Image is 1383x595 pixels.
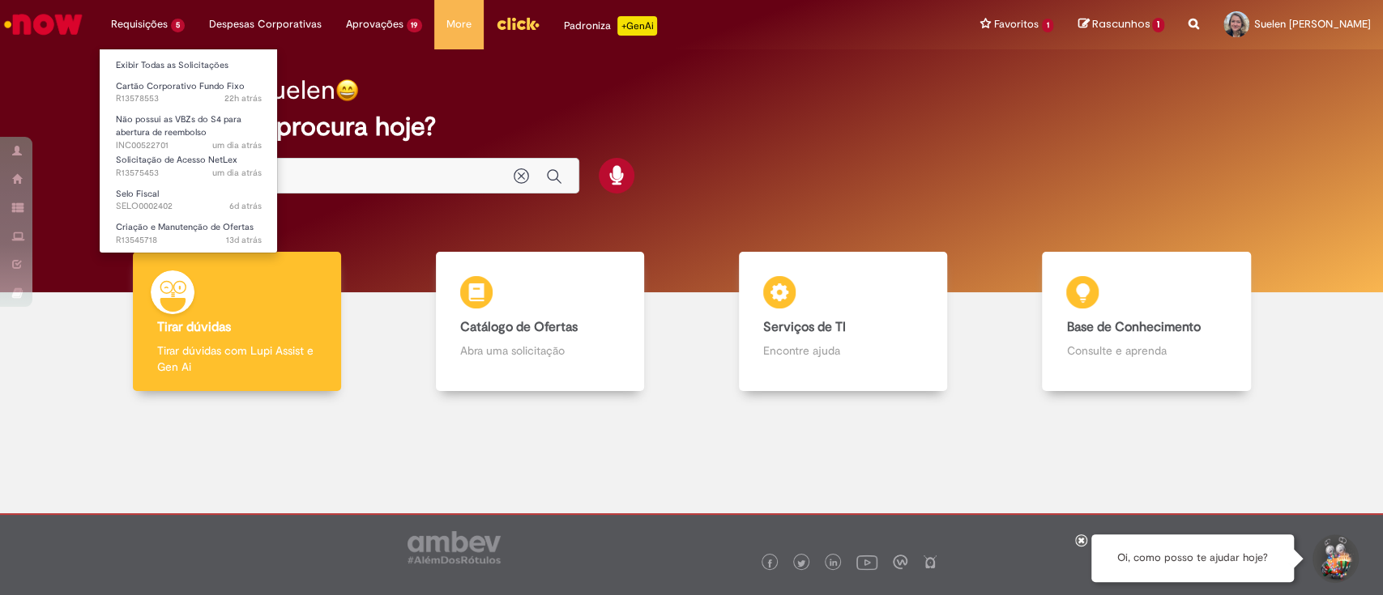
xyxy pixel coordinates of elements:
img: logo_footer_workplace.png [893,555,907,569]
span: Solicitação de Acesso NetLex [116,154,237,166]
span: Selo Fiscal [116,188,159,200]
h2: O que você procura hoje? [130,113,1253,141]
p: Encontre ajuda [763,342,923,359]
a: Exibir Todas as Solicitações [100,57,278,74]
span: SELO0002402 [116,200,262,213]
time: 25/09/2025 08:15:12 [229,200,262,212]
span: R13545718 [116,234,262,247]
span: Despesas Corporativas [209,16,322,32]
img: click_logo_yellow_360x200.png [496,11,540,36]
span: Criação e Manutenção de Ofertas [116,221,254,233]
span: 19 [407,19,423,32]
a: Serviços de TI Encontre ajuda [692,252,995,392]
b: Tirar dúvidas [157,319,231,335]
span: 6d atrás [229,200,262,212]
span: Favoritos [994,16,1039,32]
img: logo_footer_youtube.png [856,551,877,572]
span: um dia atrás [212,167,262,179]
p: Tirar dúvidas com Lupi Assist e Gen Ai [157,342,317,375]
ul: Requisições [99,49,278,253]
b: Serviços de TI [763,319,846,335]
span: Cartão Corporativo Fundo Fixo [116,80,245,92]
img: logo_footer_twitter.png [797,559,805,567]
p: Consulte e aprenda [1066,342,1226,359]
a: Aberto R13545718 : Criação e Manutenção de Ofertas [100,219,278,249]
a: Rascunhos [1078,17,1164,32]
time: 18/09/2025 08:39:49 [226,234,262,246]
a: Aberto R13578553 : Cartão Corporativo Fundo Fixo [100,78,278,108]
span: 1 [1042,19,1054,32]
span: 1 [1152,18,1164,32]
a: Aberto INC00522701 : Não possui as VBZs do S4 para abertura de reembolso [100,111,278,146]
img: logo_footer_facebook.png [766,559,774,567]
span: INC00522701 [116,139,262,152]
span: 13d atrás [226,234,262,246]
span: Não possui as VBZs do S4 para abertura de reembolso [116,113,241,138]
time: 29/09/2025 11:10:09 [212,139,262,151]
button: Iniciar Conversa de Suporte [1310,534,1359,583]
span: More [446,16,472,32]
span: R13578553 [116,92,262,105]
img: ServiceNow [2,8,85,40]
b: Catálogo de Ofertas [460,319,578,335]
span: 5 [171,19,185,32]
span: Suelen [PERSON_NAME] [1254,17,1371,31]
a: Aberto SELO0002402 : Selo Fiscal [100,185,278,215]
a: Catálogo de Ofertas Abra uma solicitação [388,252,691,392]
img: happy-face.png [335,79,359,102]
span: R13575453 [116,167,262,180]
img: logo_footer_linkedin.png [830,559,838,568]
a: Base de Conhecimento Consulte e aprenda [995,252,1298,392]
img: logo_footer_ambev_rotulo_gray.png [408,531,501,563]
p: Abra uma solicitação [460,342,620,359]
span: um dia atrás [212,139,262,151]
time: 29/09/2025 09:47:35 [212,167,262,179]
span: Aprovações [346,16,403,32]
b: Base de Conhecimento [1066,319,1200,335]
span: 22h atrás [224,92,262,104]
img: logo_footer_naosei.png [923,555,937,569]
a: Tirar dúvidas Tirar dúvidas com Lupi Assist e Gen Ai [85,252,388,392]
div: Padroniza [564,16,657,36]
span: Requisições [111,16,168,32]
p: +GenAi [617,16,657,36]
span: Rascunhos [1091,16,1150,32]
a: Aberto R13575453 : Solicitação de Acesso NetLex [100,151,278,181]
div: Oi, como posso te ajudar hoje? [1091,534,1294,582]
time: 29/09/2025 17:25:03 [224,92,262,104]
